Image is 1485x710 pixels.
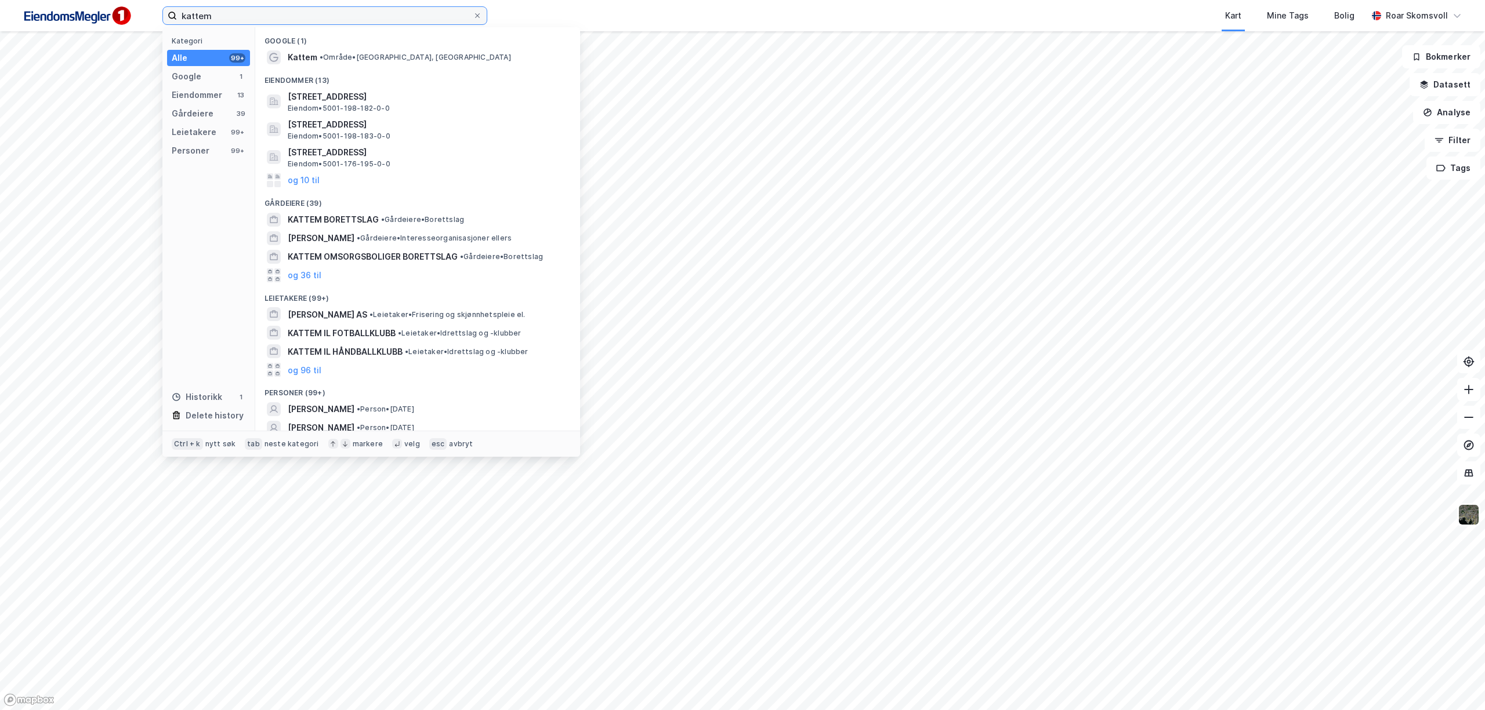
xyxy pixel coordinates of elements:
[288,50,317,64] span: Kattem
[288,90,566,104] span: [STREET_ADDRESS]
[460,252,543,261] span: Gårdeiere • Borettslag
[288,145,566,159] span: [STREET_ADDRESS]
[177,7,473,24] input: Søk på adresse, matrikkel, gårdeiere, leietakere eller personer
[1225,9,1241,23] div: Kart
[288,363,321,377] button: og 96 til
[229,146,245,155] div: 99+
[288,308,367,322] span: [PERSON_NAME] AS
[320,53,323,61] span: •
[255,285,580,305] div: Leietakere (99+)
[320,53,511,62] span: Område • [GEOGRAPHIC_DATA], [GEOGRAPHIC_DATA]
[288,213,379,227] span: KATTEM BORETTSLAG
[172,438,203,450] div: Ctrl + k
[1427,654,1485,710] div: Kontrollprogram for chat
[172,70,201,83] div: Google
[357,234,360,242] span: •
[288,268,321,282] button: og 36 til
[255,379,580,400] div: Personer (99+)
[172,144,209,158] div: Personer
[370,310,373,319] span: •
[288,402,354,416] span: [PERSON_NAME]
[1427,654,1485,710] iframe: Chat Widget
[288,231,354,245] span: [PERSON_NAME]
[236,90,245,100] div: 13
[357,234,512,243] span: Gårdeiere • Interesseorganisasjoner ellers
[172,88,222,102] div: Eiendommer
[1402,45,1480,68] button: Bokmerker
[357,405,360,413] span: •
[429,438,447,450] div: esc
[186,409,244,423] div: Delete history
[288,118,566,132] span: [STREET_ADDRESS]
[3,693,55,707] a: Mapbox homepage
[288,345,403,359] span: KATTEM IL HÅNDBALLKLUBB
[172,37,250,45] div: Kategori
[381,215,385,224] span: •
[1334,9,1354,23] div: Bolig
[405,347,408,356] span: •
[357,423,414,432] span: Person • [DATE]
[255,190,580,210] div: Gårdeiere (39)
[265,439,319,449] div: neste kategori
[353,439,383,449] div: markere
[288,173,320,187] button: og 10 til
[19,3,135,29] img: F4PB6Px+NJ5v8B7XTbfpPpyloAAAAASUVORK5CYII=
[1458,504,1480,526] img: 9k=
[255,67,580,88] div: Eiendommer (13)
[1410,73,1480,96] button: Datasett
[229,128,245,137] div: 99+
[357,405,414,414] span: Person • [DATE]
[288,159,390,169] span: Eiendom • 5001-176-195-0-0
[398,329,401,337] span: •
[236,109,245,118] div: 39
[245,438,262,450] div: tab
[1425,129,1480,152] button: Filter
[288,132,390,141] span: Eiendom • 5001-198-183-0-0
[357,423,360,432] span: •
[288,250,458,264] span: KATTEM OMSORGSBOLIGER BORETTSLAG
[205,439,236,449] div: nytt søk
[288,104,390,113] span: Eiendom • 5001-198-182-0-0
[172,107,213,121] div: Gårdeiere
[370,310,526,319] span: Leietaker • Frisering og skjønnhetspleie el.
[172,51,187,65] div: Alle
[1267,9,1309,23] div: Mine Tags
[229,53,245,63] div: 99+
[460,252,463,261] span: •
[1426,156,1480,180] button: Tags
[255,27,580,48] div: Google (1)
[288,326,396,340] span: KATTEM IL FOTBALLKLUBB
[1413,101,1480,124] button: Analyse
[449,439,473,449] div: avbryt
[236,392,245,402] div: 1
[398,329,521,338] span: Leietaker • Idrettslag og -klubber
[1386,9,1448,23] div: Roar Skomsvoll
[404,439,420,449] div: velg
[172,125,216,139] div: Leietakere
[381,215,464,224] span: Gårdeiere • Borettslag
[405,347,528,356] span: Leietaker • Idrettslag og -klubber
[172,390,222,404] div: Historikk
[236,72,245,81] div: 1
[288,421,354,435] span: [PERSON_NAME]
